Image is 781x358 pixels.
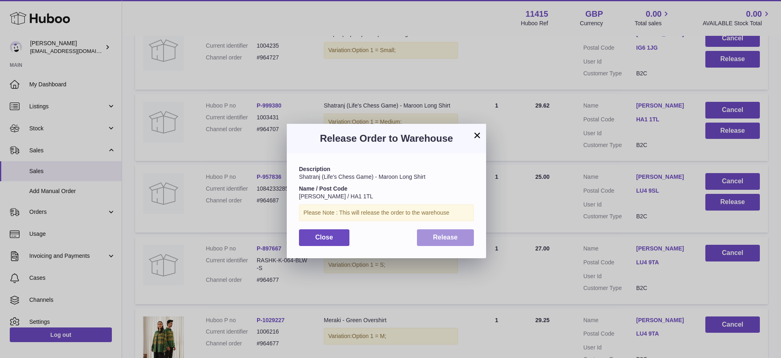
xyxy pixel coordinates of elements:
span: Release [433,234,458,241]
button: Release [417,229,474,246]
span: Close [315,234,333,241]
div: Please Note : This will release the order to the warehouse [299,204,474,221]
span: Shatranj (Life's Chess Game) - Maroon Long Shirt [299,174,425,180]
button: × [472,130,482,140]
span: [PERSON_NAME] / HA1 1TL [299,193,373,200]
strong: Name / Post Code [299,185,347,192]
button: Close [299,229,349,246]
h3: Release Order to Warehouse [299,132,474,145]
strong: Description [299,166,330,172]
